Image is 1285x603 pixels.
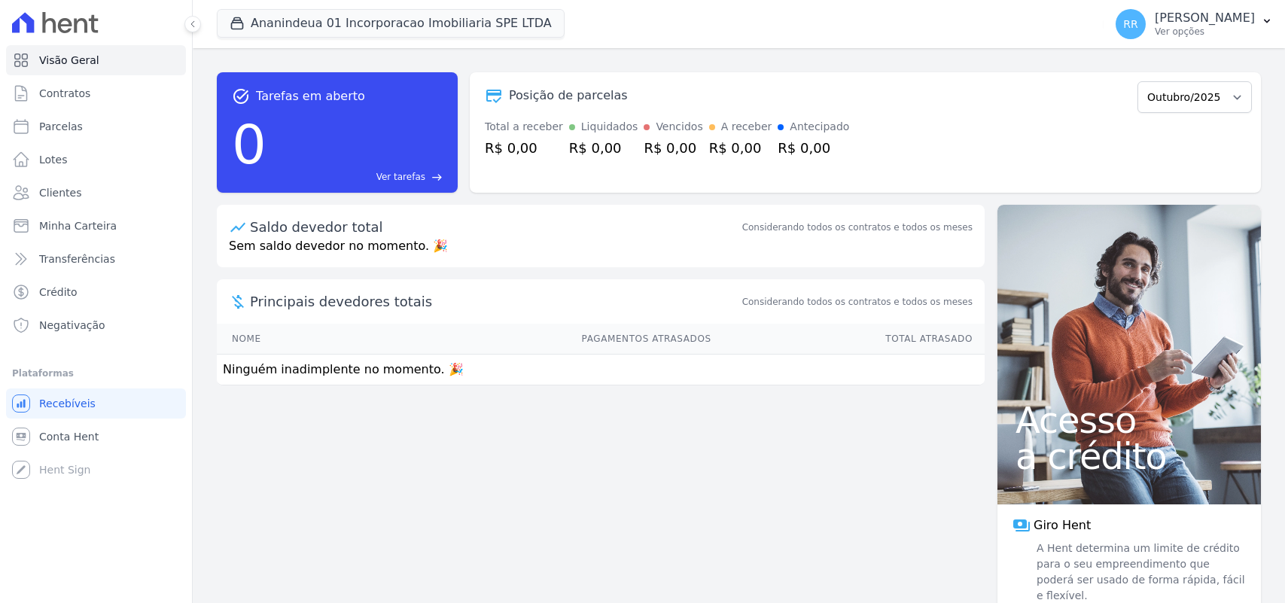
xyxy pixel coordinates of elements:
[217,237,985,267] p: Sem saldo devedor no momento. 🎉
[217,324,354,355] th: Nome
[1016,402,1243,438] span: Acesso
[232,105,266,184] div: 0
[6,277,186,307] a: Crédito
[1104,3,1285,45] button: RR [PERSON_NAME] Ver opções
[569,138,638,158] div: R$ 0,00
[250,217,739,237] div: Saldo devedor total
[1016,438,1243,474] span: a crédito
[39,318,105,333] span: Negativação
[709,138,772,158] div: R$ 0,00
[790,119,849,135] div: Antecipado
[232,87,250,105] span: task_alt
[256,87,365,105] span: Tarefas em aberto
[1034,516,1091,534] span: Giro Hent
[721,119,772,135] div: A receber
[217,9,565,38] button: Ananindeua 01 Incorporacao Imobiliaria SPE LTDA
[712,324,985,355] th: Total Atrasado
[6,422,186,452] a: Conta Hent
[509,87,628,105] div: Posição de parcelas
[6,310,186,340] a: Negativação
[39,218,117,233] span: Minha Carteira
[39,86,90,101] span: Contratos
[6,211,186,241] a: Minha Carteira
[431,172,443,183] span: east
[581,119,638,135] div: Liquidados
[12,364,180,382] div: Plataformas
[656,119,702,135] div: Vencidos
[485,138,563,158] div: R$ 0,00
[6,111,186,142] a: Parcelas
[6,45,186,75] a: Visão Geral
[6,78,186,108] a: Contratos
[39,185,81,200] span: Clientes
[39,152,68,167] span: Lotes
[376,170,425,184] span: Ver tarefas
[1155,11,1255,26] p: [PERSON_NAME]
[742,221,973,234] div: Considerando todos os contratos e todos os meses
[6,388,186,419] a: Recebíveis
[39,53,99,68] span: Visão Geral
[217,355,985,385] td: Ninguém inadimplente no momento. 🎉
[39,251,115,266] span: Transferências
[778,138,849,158] div: R$ 0,00
[6,244,186,274] a: Transferências
[742,295,973,309] span: Considerando todos os contratos e todos os meses
[644,138,702,158] div: R$ 0,00
[39,396,96,411] span: Recebíveis
[6,178,186,208] a: Clientes
[39,285,78,300] span: Crédito
[1155,26,1255,38] p: Ver opções
[250,291,739,312] span: Principais devedores totais
[39,429,99,444] span: Conta Hent
[485,119,563,135] div: Total a receber
[6,145,186,175] a: Lotes
[39,119,83,134] span: Parcelas
[1123,19,1137,29] span: RR
[273,170,443,184] a: Ver tarefas east
[354,324,711,355] th: Pagamentos Atrasados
